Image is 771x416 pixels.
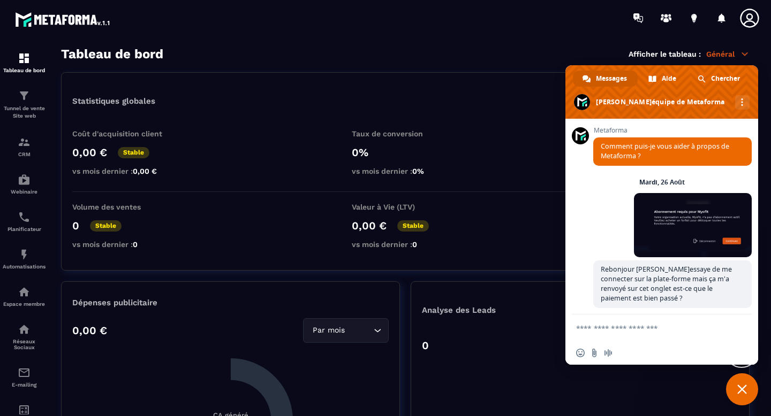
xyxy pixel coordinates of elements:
span: 0% [412,167,424,175]
p: vs mois dernier : [352,167,459,175]
img: formation [18,52,31,65]
img: social-network [18,323,31,336]
a: formationformationTunnel de vente Site web [3,81,46,128]
p: Valeur à Vie (LTV) [352,203,459,211]
a: automationsautomationsAutomatisations [3,240,46,278]
p: Stable [118,147,149,158]
span: Comment puis-je vous aider à propos de Metaforma ? [601,142,729,160]
p: Tableau de bord [3,67,46,73]
a: automationsautomationsEspace membre [3,278,46,315]
a: emailemailE-mailing [3,358,46,396]
textarea: Entrez votre message... [576,314,726,341]
p: Analyse des Leads [422,305,580,315]
span: 0 [133,240,138,249]
a: formationformationCRM [3,128,46,165]
a: social-networksocial-networkRéseaux Sociaux [3,315,46,358]
p: Stable [90,220,122,232]
h3: Tableau de bord [61,47,163,61]
p: E-mailing [3,382,46,388]
p: Général [706,49,750,59]
p: Dépenses publicitaire [72,298,389,307]
span: Rebonjour [PERSON_NAME]essaye de me connecter sur la plate-forme mais ça m'a renvoyé sur cet ongl... [601,265,732,303]
span: 0,00 € [133,167,157,175]
p: Afficher le tableau : [629,50,701,58]
span: Envoyer un fichier [590,349,599,357]
img: logo [15,10,111,29]
input: Search for option [347,325,371,336]
span: Insérer un emoji [576,349,585,357]
img: automations [18,248,31,261]
p: Coût d'acquisition client [72,129,179,138]
p: Réseaux Sociaux [3,338,46,350]
p: 0,00 € [72,146,107,159]
span: Par mois [310,325,347,336]
p: Taux de conversion [352,129,459,138]
img: automations [18,286,31,298]
a: schedulerschedulerPlanificateur [3,203,46,240]
p: Automatisations [3,264,46,269]
p: vs mois dernier : [72,167,179,175]
img: email [18,366,31,379]
span: 0 [412,240,417,249]
span: Messages [596,71,627,87]
p: 0 [422,339,429,352]
p: 0% [352,146,459,159]
p: Statistiques globales [72,96,155,106]
p: Planificateur [3,226,46,232]
div: Mardi, 26 Août [639,179,685,186]
span: Metaforma [593,127,752,134]
span: Chercher [711,71,740,87]
img: formation [18,136,31,149]
div: Search for option [303,318,389,343]
p: Stable [397,220,429,232]
img: scheduler [18,211,31,224]
p: Volume des ventes [72,203,179,211]
a: Chercher [688,71,751,87]
p: Webinaire [3,189,46,195]
p: 0,00 € [72,324,107,337]
img: automations [18,173,31,186]
p: vs mois dernier : [72,240,179,249]
a: Messages [573,71,638,87]
p: 0 [72,219,79,232]
p: CRM [3,151,46,157]
a: Aide [639,71,687,87]
p: Espace membre [3,301,46,307]
a: Fermer le chat [726,373,758,405]
a: formationformationTableau de bord [3,44,46,81]
p: Tunnel de vente Site web [3,105,46,120]
a: automationsautomationsWebinaire [3,165,46,203]
span: Aide [662,71,676,87]
span: Message audio [604,349,613,357]
img: formation [18,89,31,102]
p: vs mois dernier : [352,240,459,249]
p: 0,00 € [352,219,387,232]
